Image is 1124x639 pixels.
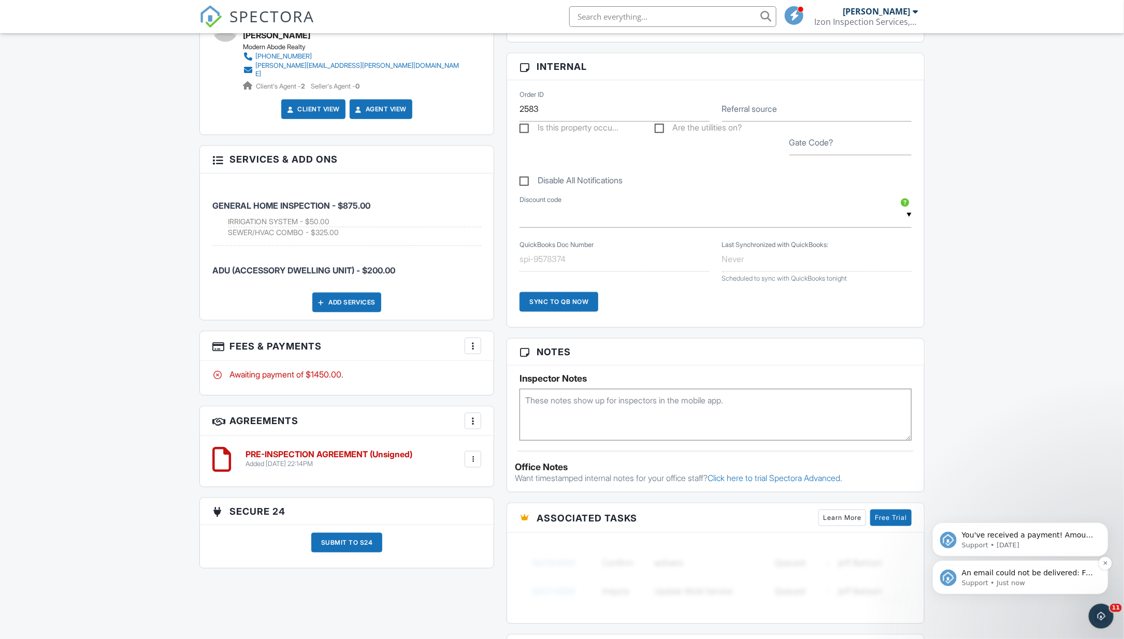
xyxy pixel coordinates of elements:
p: Message from Support, sent 1d ago [45,84,179,93]
div: Submit to S24 [311,533,383,553]
h3: Fees & Payments [200,331,494,361]
h3: Services & Add ons [200,146,494,173]
a: Free Trial [870,510,912,526]
iframe: Intercom live chat [1089,604,1114,629]
a: Submit to S24 [311,533,383,560]
h3: Agreements [200,406,494,436]
input: Search everything... [569,6,776,27]
label: Is this property occupied? [520,123,618,136]
a: PRE-INSPECTION AGREEMENT (Unsigned) Added [DATE] 22:14PM [246,450,412,468]
label: Referral source [722,103,777,114]
li: Add on: IRRIGATION SYSTEM [228,216,481,227]
img: blurred-tasks-251b60f19c3f713f9215ee2a18cbf2105fc2d72fcd585247cf5e9ec0c957c1dd.png [520,541,912,613]
iframe: Intercom notifications message [917,457,1124,611]
li: Manual fee: ADU (ACCESSORY DWELLING UNIT) [212,246,481,284]
div: Sync to QB Now [520,292,598,312]
span: Seller's Agent - [311,82,359,90]
span: You've received a payment! Amount $615.00 Fee $17.21 Net $597.79 Transaction # pi_3SC2oUK7snlDGpR... [45,74,177,206]
div: [PHONE_NUMBER] [255,52,312,61]
img: The Best Home Inspection Software - Spectora [199,5,222,28]
strong: 0 [355,82,359,90]
a: Learn More [818,510,866,526]
span: 11 [1110,604,1122,612]
span: Associated Tasks [537,511,637,525]
span: GENERAL HOME INSPECTION - $875.00 [212,200,370,211]
h5: Inspector Notes [520,373,912,384]
p: Want timestamped internal notes for your office staff? [515,472,916,484]
li: Service: GENERAL HOME INSPECTION [212,181,481,246]
span: SPECTORA [229,5,314,27]
label: Disable All Notifications [520,176,623,188]
span: Scheduled to sync with QuickBooks tonight [722,274,847,282]
div: Office Notes [515,462,916,472]
strong: 2 [301,82,305,90]
div: Awaiting payment of $1450.00. [212,369,481,380]
label: Gate Code? [789,137,833,148]
div: Added [DATE] 22:14PM [246,460,412,468]
h3: Secure 24 [200,498,494,525]
div: Izon Inspection Services, LLC [814,17,918,27]
a: Client View [285,104,340,114]
div: [PERSON_NAME][EMAIL_ADDRESS][PERSON_NAME][DOMAIN_NAME] [255,62,462,78]
div: Modern Abode Realty [243,43,470,51]
div: [PERSON_NAME] [843,6,910,17]
h3: Notes [507,339,924,366]
input: Gate Code? [789,130,912,155]
a: [PHONE_NUMBER] [243,51,462,62]
div: Add Services [312,293,381,312]
a: [PERSON_NAME][EMAIL_ADDRESS][PERSON_NAME][DOMAIN_NAME] [243,62,462,78]
label: Discount code [520,195,561,205]
label: QuickBooks Doc Number [520,240,594,250]
a: Agent View [353,104,407,114]
label: Order ID [520,90,544,99]
label: Are the utilities on? [655,123,742,136]
li: Add on: SEWER/HVAC COMBO [228,227,481,238]
h3: Internal [507,53,924,80]
a: Click here to trial Spectora Advanced. [708,473,842,483]
h6: PRE-INSPECTION AGREEMENT (Unsigned) [246,450,412,459]
span: ADU (ACCESSORY DWELLING UNIT) - $200.00 [212,265,395,275]
label: Last Synchronized with QuickBooks: [722,240,829,250]
a: SPECTORA [199,14,314,36]
span: Client's Agent - [256,82,307,90]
